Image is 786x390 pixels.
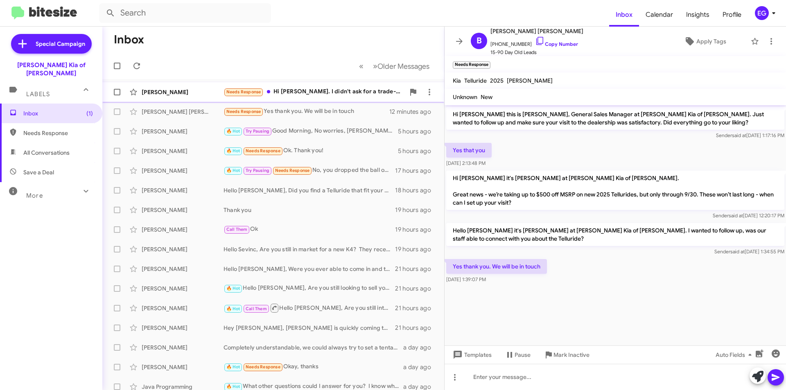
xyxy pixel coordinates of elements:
[453,77,461,84] span: Kia
[481,93,492,101] span: New
[224,362,403,372] div: Okay, thanks
[395,284,438,293] div: 21 hours ago
[142,127,224,135] div: [PERSON_NAME]
[246,306,267,311] span: Call Them
[395,265,438,273] div: 21 hours ago
[11,34,92,54] a: Special Campaign
[398,147,438,155] div: 5 hours ago
[395,304,438,312] div: 21 hours ago
[36,40,85,48] span: Special Campaign
[709,347,761,362] button: Auto Fields
[142,108,224,116] div: [PERSON_NAME] [PERSON_NAME]
[716,347,755,362] span: Auto Fields
[142,186,224,194] div: [PERSON_NAME]
[224,126,398,136] div: Good Morning, No worries, [PERSON_NAME] is on his way back now.
[142,343,224,352] div: [PERSON_NAME]
[142,304,224,312] div: [PERSON_NAME]
[23,168,54,176] span: Save a Deal
[226,286,240,291] span: 🔥 Hot
[680,3,716,27] a: Insights
[246,364,280,370] span: Needs Response
[373,61,377,71] span: »
[498,347,537,362] button: Pause
[755,6,769,20] div: EG
[663,34,747,49] button: Apply Tags
[142,265,224,273] div: [PERSON_NAME]
[403,363,438,371] div: a day ago
[99,3,271,23] input: Search
[507,77,553,84] span: [PERSON_NAME]
[446,160,486,166] span: [DATE] 2:13:48 PM
[275,168,310,173] span: Needs Response
[246,168,269,173] span: Try Pausing
[226,168,240,173] span: 🔥 Hot
[446,259,547,274] p: Yes thank you. We will be in touch
[226,128,240,134] span: 🔥 Hot
[226,384,240,389] span: 🔥 Hot
[142,324,224,332] div: [PERSON_NAME]
[224,206,395,214] div: Thank you
[226,89,261,95] span: Needs Response
[224,324,395,332] div: Hey [PERSON_NAME], [PERSON_NAME] is quickly coming to a close. Are you still interested in sellin...
[224,107,389,116] div: Yes thank you. We will be in touch
[142,284,224,293] div: [PERSON_NAME]
[23,109,93,117] span: Inbox
[226,227,248,232] span: Call Them
[729,212,743,219] span: said at
[26,192,43,199] span: More
[639,3,680,27] a: Calendar
[226,109,261,114] span: Needs Response
[224,146,398,156] div: Ok. Thank you!
[224,265,395,273] div: Hello [PERSON_NAME], Were you ever able to come in and take a look at the Telluride?
[226,364,240,370] span: 🔥 Hot
[142,225,224,234] div: [PERSON_NAME]
[490,77,504,84] span: 2025
[451,347,492,362] span: Templates
[748,6,777,20] button: EG
[395,206,438,214] div: 19 hours ago
[224,225,395,234] div: Ok
[490,36,583,48] span: [PHONE_NUMBER]
[716,132,784,138] span: Sender [DATE] 1:17:16 PM
[537,347,596,362] button: Mark Inactive
[714,248,784,255] span: Sender [DATE] 1:34:55 PM
[226,148,240,153] span: 🔥 Hot
[23,149,70,157] span: All Conversations
[354,58,368,74] button: Previous
[389,108,438,116] div: 12 minutes ago
[395,225,438,234] div: 19 hours ago
[490,48,583,56] span: 15-90 Day Old Leads
[535,41,578,47] a: Copy Number
[515,347,531,362] span: Pause
[26,90,50,98] span: Labels
[142,167,224,175] div: [PERSON_NAME]
[23,129,93,137] span: Needs Response
[86,109,93,117] span: (1)
[453,93,477,101] span: Unknown
[224,284,395,293] div: Hello [PERSON_NAME], Are you still looking to sell your 2022 Telluride?
[716,3,748,27] a: Profile
[142,245,224,253] div: [PERSON_NAME]
[395,245,438,253] div: 19 hours ago
[446,107,784,130] p: Hi [PERSON_NAME] this is [PERSON_NAME], General Sales Manager at [PERSON_NAME] Kia of [PERSON_NAM...
[453,61,490,69] small: Needs Response
[696,34,726,49] span: Apply Tags
[713,212,784,219] span: Sender [DATE] 12:20:17 PM
[398,127,438,135] div: 5 hours ago
[246,148,280,153] span: Needs Response
[553,347,589,362] span: Mark Inactive
[224,87,405,97] div: Hi [PERSON_NAME]. I didn't ask for a trade-in estimate. I am very satisfied with my Rio. Thanks.
[395,167,438,175] div: 17 hours ago
[464,77,487,84] span: Telluride
[732,132,746,138] span: said at
[446,143,492,158] p: Yes that you
[477,34,482,47] span: B
[368,58,434,74] button: Next
[395,186,438,194] div: 18 hours ago
[609,3,639,27] a: Inbox
[359,61,364,71] span: «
